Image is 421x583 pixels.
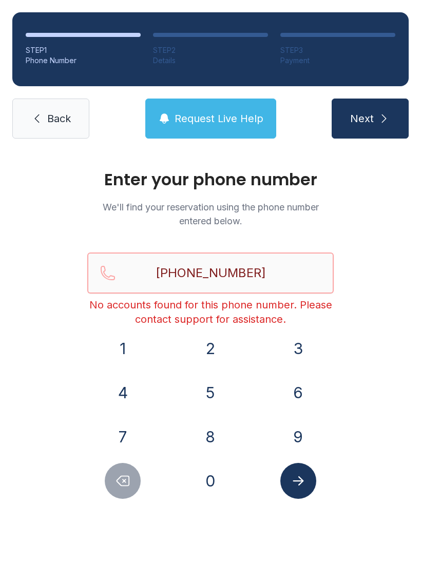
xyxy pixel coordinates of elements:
input: Reservation phone number [87,252,334,294]
button: 1 [105,331,141,366]
div: No accounts found for this phone number. Please contact support for assistance. [87,298,334,326]
span: Request Live Help [175,111,263,126]
button: Submit lookup form [280,463,316,499]
div: STEP 2 [153,45,268,55]
p: We'll find your reservation using the phone number entered below. [87,200,334,228]
span: Next [350,111,374,126]
button: 5 [193,375,228,411]
div: Payment [280,55,395,66]
button: 9 [280,419,316,455]
button: 2 [193,331,228,366]
h1: Enter your phone number [87,171,334,188]
div: Phone Number [26,55,141,66]
button: 8 [193,419,228,455]
span: Back [47,111,71,126]
button: 6 [280,375,316,411]
div: STEP 3 [280,45,395,55]
button: 7 [105,419,141,455]
button: 3 [280,331,316,366]
button: 4 [105,375,141,411]
button: Delete number [105,463,141,499]
button: 0 [193,463,228,499]
div: Details [153,55,268,66]
div: STEP 1 [26,45,141,55]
